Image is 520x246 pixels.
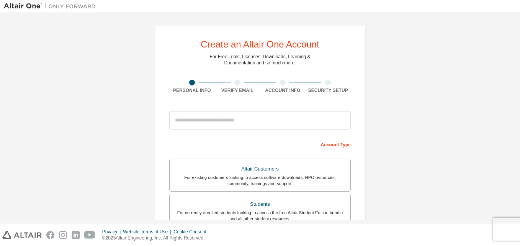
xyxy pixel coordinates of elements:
[102,235,211,241] p: © 2025 Altair Engineering, Inc. All Rights Reserved.
[215,87,260,93] div: Verify Email
[169,138,351,150] div: Account Type
[174,199,346,210] div: Students
[169,87,215,93] div: Personal Info
[46,231,54,239] img: facebook.svg
[306,87,351,93] div: Security Setup
[72,231,80,239] img: linkedin.svg
[4,2,100,10] img: Altair One
[59,231,67,239] img: instagram.svg
[174,210,346,222] div: For currently enrolled students looking to access the free Altair Student Edition bundle and all ...
[174,164,346,174] div: Altair Customers
[210,54,311,66] div: For Free Trials, Licenses, Downloads, Learning & Documentation and so much more.
[174,174,346,187] div: For existing customers looking to access software downloads, HPC resources, community, trainings ...
[260,87,306,93] div: Account Info
[2,231,42,239] img: altair_logo.svg
[173,229,211,235] div: Cookie Consent
[201,40,319,49] div: Create an Altair One Account
[84,231,95,239] img: youtube.svg
[102,229,123,235] div: Privacy
[123,229,173,235] div: Website Terms of Use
